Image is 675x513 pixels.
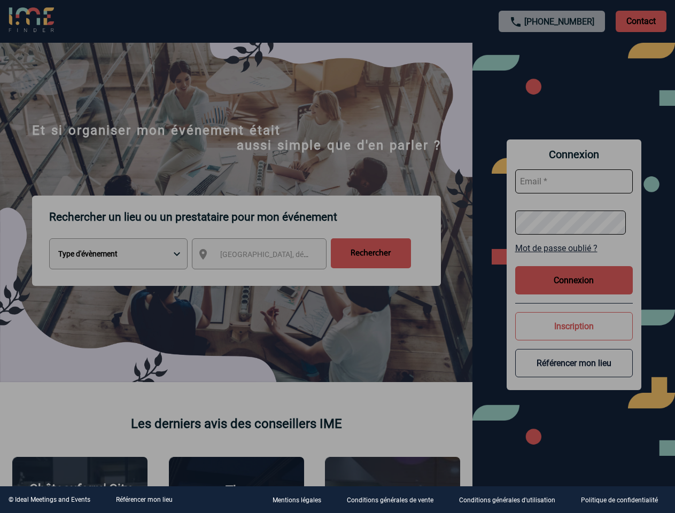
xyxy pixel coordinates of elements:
[347,497,433,504] p: Conditions générales de vente
[9,496,90,503] div: © Ideal Meetings and Events
[273,497,321,504] p: Mentions légales
[581,497,658,504] p: Politique de confidentialité
[572,495,675,505] a: Politique de confidentialité
[338,495,451,505] a: Conditions générales de vente
[459,497,555,504] p: Conditions générales d'utilisation
[451,495,572,505] a: Conditions générales d'utilisation
[264,495,338,505] a: Mentions légales
[116,496,173,503] a: Référencer mon lieu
